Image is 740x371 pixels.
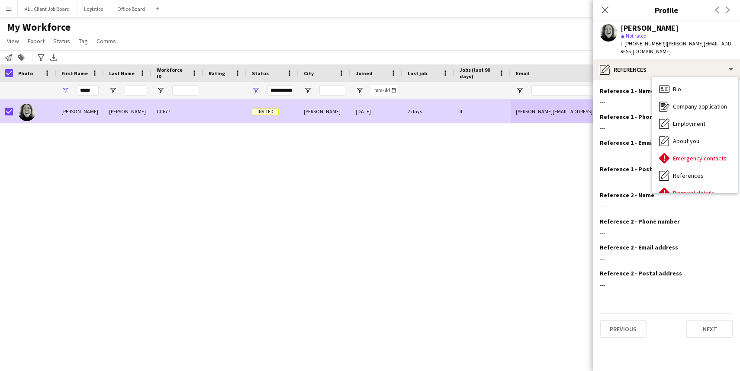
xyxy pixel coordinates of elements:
input: Email Filter Input [531,85,679,96]
div: [PERSON_NAME] [621,24,679,32]
span: | [PERSON_NAME][EMAIL_ADDRESS][DOMAIN_NAME] [621,40,731,54]
span: First Name [61,70,88,77]
input: Joined Filter Input [371,85,397,96]
div: --- [600,255,733,262]
h3: Reference 1 - Postal address [600,165,682,173]
div: Bio [652,80,738,98]
span: Comms [97,37,116,45]
div: 2 days [402,99,454,123]
button: ALL Client Job Board [18,0,77,17]
input: Last Name Filter Input [125,85,146,96]
span: References [673,172,704,179]
button: Open Filter Menu [304,86,312,94]
button: Open Filter Menu [157,86,164,94]
a: Status [50,35,74,47]
span: Invited [252,109,279,115]
div: Company application [652,98,738,115]
h3: Reference 1 - Email address [600,139,678,147]
div: Emergency contacts [652,150,738,167]
button: Office Board [110,0,152,17]
div: About you [652,132,738,150]
a: Export [24,35,48,47]
span: Company application [673,102,727,110]
div: --- [600,281,733,289]
span: My Workforce [7,21,71,34]
span: Rating [209,70,225,77]
div: [PERSON_NAME] [56,99,104,123]
h3: Reference 2 - Name [600,191,654,199]
button: Open Filter Menu [516,86,524,94]
a: Comms [93,35,119,47]
span: Last Name [109,70,135,77]
h3: Reference 1 - Name [600,87,654,95]
img: Julie Renhard [18,104,35,121]
div: --- [600,176,733,184]
span: Joined [356,70,373,77]
span: Jobs (last 90 days) [460,67,495,80]
span: View [7,37,19,45]
span: t. [PHONE_NUMBER] [621,40,666,47]
app-action-btn: Advanced filters [36,52,46,63]
span: Last job [408,70,427,77]
div: CC677 [151,99,203,123]
span: Payment details [673,189,714,197]
h3: Reference 2 - Postal address [600,269,682,277]
span: Bio [673,85,681,93]
div: Payment details [652,184,738,201]
div: [DATE] [351,99,402,123]
div: --- [600,150,733,158]
button: Open Filter Menu [356,86,364,94]
div: --- [600,202,733,210]
span: About you [673,137,699,145]
button: Logistics [77,0,110,17]
a: Tag [75,35,91,47]
button: Open Filter Menu [61,86,69,94]
div: References [593,59,740,80]
span: Status [53,37,70,45]
h3: Profile [593,4,740,16]
span: Employment [673,120,705,128]
button: Previous [600,320,647,338]
input: Workforce ID Filter Input [172,85,198,96]
span: Email [516,70,530,77]
a: View [3,35,23,47]
div: --- [600,229,733,237]
button: Next [686,320,733,338]
span: Workforce ID [157,67,188,80]
div: Employment [652,115,738,132]
h3: Reference 2 - Phone number [600,217,680,225]
div: [PERSON_NAME] [104,99,151,123]
span: Export [28,37,45,45]
div: --- [600,124,733,132]
div: [PERSON_NAME] [299,99,351,123]
app-action-btn: Export XLSX [48,52,59,63]
button: Open Filter Menu [252,86,260,94]
h3: Reference 1 - Phone number [600,113,680,121]
div: [PERSON_NAME][EMAIL_ADDRESS][DOMAIN_NAME] [511,99,684,123]
app-action-btn: Notify workforce [3,52,14,63]
h3: Reference 2 - Email address [600,243,678,251]
input: First Name Filter Input [77,85,99,96]
app-action-btn: Add to tag [16,52,26,63]
span: Status [252,70,269,77]
span: City [304,70,314,77]
div: 4 [454,99,511,123]
button: Open Filter Menu [109,86,117,94]
span: Emergency contacts [673,154,727,162]
span: Tag [79,37,88,45]
span: Not rated [626,32,647,39]
span: Photo [18,70,33,77]
input: City Filter Input [319,85,345,96]
div: References [652,167,738,184]
div: --- [600,98,733,106]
